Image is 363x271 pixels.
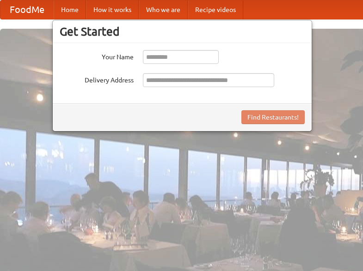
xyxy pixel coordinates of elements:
[60,25,305,38] h3: Get Started
[60,50,134,62] label: Your Name
[54,0,86,19] a: Home
[60,73,134,85] label: Delivery Address
[0,0,54,19] a: FoodMe
[241,110,305,124] button: Find Restaurants!
[188,0,243,19] a: Recipe videos
[86,0,139,19] a: How it works
[139,0,188,19] a: Who we are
